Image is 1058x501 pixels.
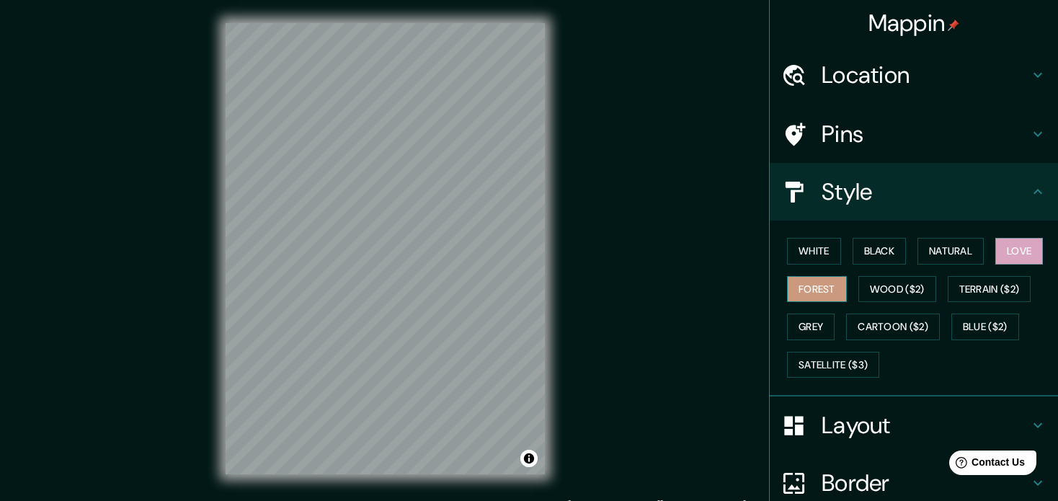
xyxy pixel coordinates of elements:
button: Cartoon ($2) [846,314,940,340]
button: Satellite ($3) [787,352,879,378]
h4: Border [822,469,1029,497]
button: Terrain ($2) [948,276,1031,303]
button: Grey [787,314,835,340]
button: White [787,238,841,265]
h4: Location [822,61,1029,89]
button: Natural [917,238,984,265]
button: Blue ($2) [951,314,1019,340]
button: Toggle attribution [520,450,538,467]
h4: Mappin [868,9,960,37]
button: Black [853,238,907,265]
div: Style [770,163,1058,221]
canvas: Map [226,23,545,474]
button: Wood ($2) [858,276,936,303]
div: Pins [770,105,1058,163]
div: Layout [770,396,1058,454]
img: pin-icon.png [948,19,959,31]
h4: Style [822,177,1029,206]
h4: Layout [822,411,1029,440]
iframe: Help widget launcher [930,445,1042,485]
button: Love [995,238,1043,265]
button: Forest [787,276,847,303]
h4: Pins [822,120,1029,148]
div: Location [770,46,1058,104]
